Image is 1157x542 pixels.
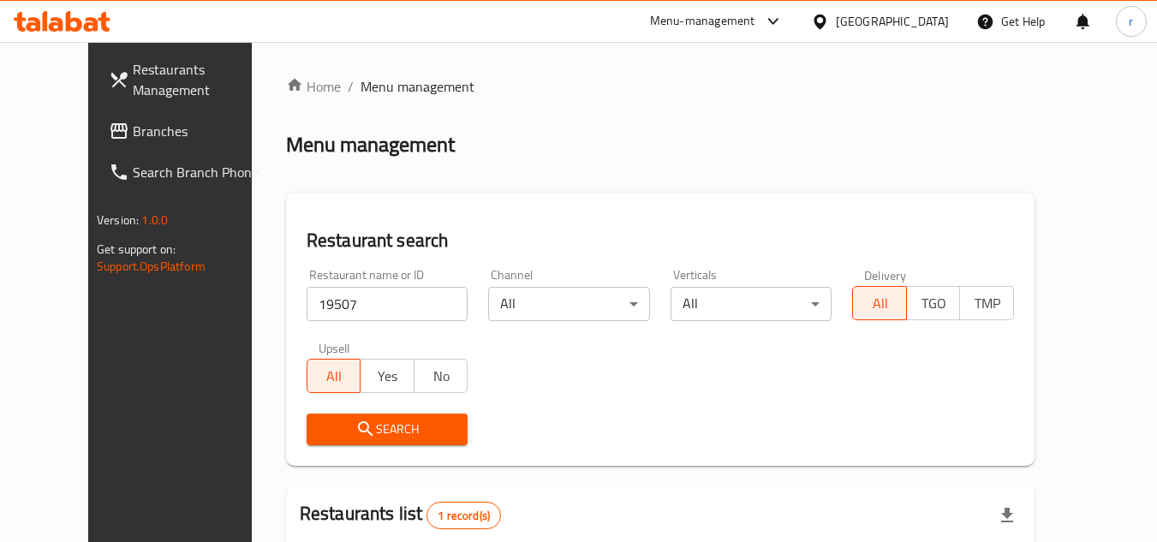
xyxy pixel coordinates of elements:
[307,359,361,393] button: All
[367,364,408,389] span: Yes
[414,359,468,393] button: No
[361,76,474,97] span: Menu management
[133,59,268,100] span: Restaurants Management
[967,291,1007,316] span: TMP
[959,286,1014,320] button: TMP
[488,287,650,321] div: All
[864,269,907,281] label: Delivery
[426,502,501,529] div: Total records count
[427,508,500,524] span: 1 record(s)
[360,359,414,393] button: Yes
[860,291,900,316] span: All
[133,162,268,182] span: Search Branch Phone
[307,228,1014,253] h2: Restaurant search
[320,419,455,440] span: Search
[307,414,468,445] button: Search
[97,255,206,277] a: Support.OpsPlatform
[852,286,907,320] button: All
[348,76,354,97] li: /
[650,11,755,32] div: Menu-management
[307,287,468,321] input: Search for restaurant name or ID..
[97,238,176,260] span: Get support on:
[319,342,350,354] label: Upsell
[95,152,282,193] a: Search Branch Phone
[1129,12,1133,31] span: r
[286,76,1035,97] nav: breadcrumb
[836,12,949,31] div: [GEOGRAPHIC_DATA]
[286,76,341,97] a: Home
[987,495,1028,536] div: Export file
[914,291,954,316] span: TGO
[141,209,168,231] span: 1.0.0
[300,501,501,529] h2: Restaurants list
[95,49,282,110] a: Restaurants Management
[95,110,282,152] a: Branches
[421,364,462,389] span: No
[97,209,139,231] span: Version:
[906,286,961,320] button: TGO
[286,131,455,158] h2: Menu management
[671,287,832,321] div: All
[314,364,355,389] span: All
[133,121,268,141] span: Branches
